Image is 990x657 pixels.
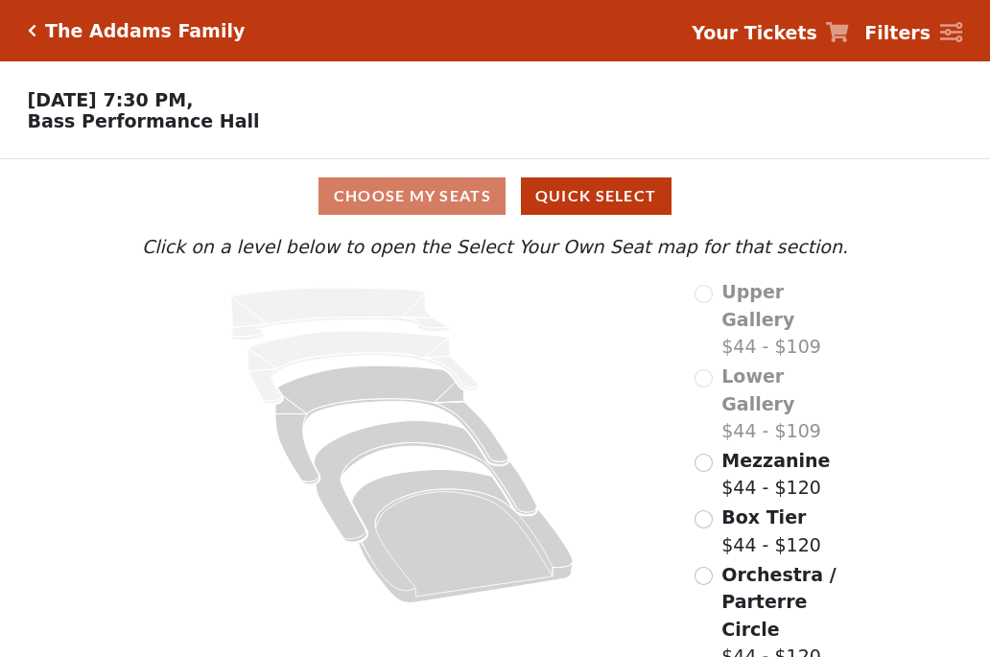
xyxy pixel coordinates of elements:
[692,19,849,47] a: Your Tickets
[721,363,853,445] label: $44 - $109
[721,447,830,502] label: $44 - $120
[521,177,672,215] button: Quick Select
[137,233,853,261] p: Click on a level below to open the Select Your Own Seat map for that section.
[231,288,450,340] path: Upper Gallery - Seats Available: 0
[864,22,931,43] strong: Filters
[352,470,574,603] path: Orchestra / Parterre Circle - Seats Available: 207
[248,331,480,404] path: Lower Gallery - Seats Available: 0
[721,281,794,330] span: Upper Gallery
[864,19,962,47] a: Filters
[721,564,836,640] span: Orchestra / Parterre Circle
[721,365,794,414] span: Lower Gallery
[721,278,853,361] label: $44 - $109
[721,450,830,471] span: Mezzanine
[28,24,36,37] a: Click here to go back to filters
[45,20,245,42] h5: The Addams Family
[721,504,821,558] label: $44 - $120
[721,506,806,528] span: Box Tier
[692,22,817,43] strong: Your Tickets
